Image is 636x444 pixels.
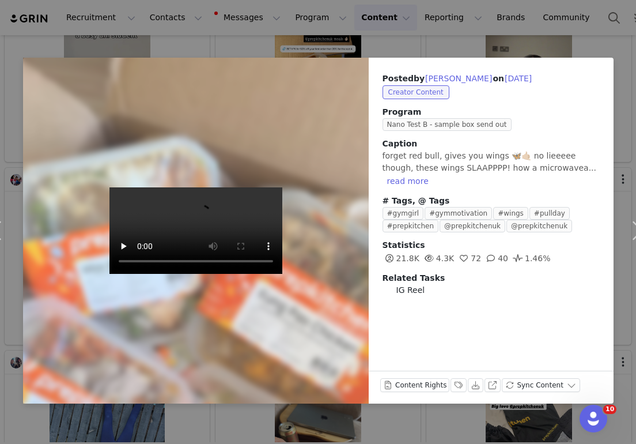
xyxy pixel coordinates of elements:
span: Program [383,106,600,118]
button: Content Rights [380,378,450,392]
button: [PERSON_NAME] [425,72,493,85]
a: Nano Test B - sample box send out [383,119,516,129]
span: by [414,74,493,83]
button: read more [383,174,433,188]
button: [DATE] [504,72,532,85]
span: #gymgirl [383,207,424,220]
span: forget red bull, gives you wings 🦋🤙🏼 no lieeeee though, these wings SLAAPPPP! how a microwavea... [383,151,597,172]
span: 1.46% [511,254,550,263]
span: 10 [603,405,616,414]
span: #gymmotivation [425,207,492,220]
span: Statistics [383,240,425,250]
span: 40 [484,254,508,263]
span: Related Tasks [383,273,445,283]
span: 21.8K [383,254,419,263]
span: 4.3K [422,254,454,263]
span: #wings [493,207,528,220]
span: # Tags, @ Tags [383,196,450,205]
span: Nano Test B - sample box send out [383,118,512,131]
span: #prepkitchen [383,220,439,232]
span: Creator Content [383,85,449,99]
span: Caption [383,139,418,148]
span: 72 [457,254,481,263]
span: Posted on [383,74,533,83]
button: Sync Content [502,378,580,392]
iframe: Intercom live chat [580,405,607,432]
span: IG Reel [396,284,425,296]
span: @prepkitchenuk [440,220,505,232]
span: @prepkitchenuk [506,220,572,232]
span: #pullday [529,207,570,220]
